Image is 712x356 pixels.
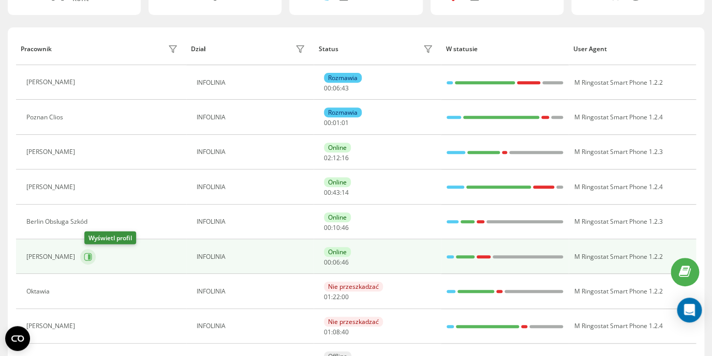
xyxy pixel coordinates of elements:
[446,45,564,53] div: W statusie
[26,288,52,295] div: Oktawia
[26,253,78,260] div: [PERSON_NAME]
[342,258,349,267] span: 46
[197,183,308,191] div: INFOLINIA
[324,292,331,301] span: 01
[324,259,349,266] div: : :
[324,177,351,187] div: Online
[324,189,349,196] div: : :
[574,217,663,226] span: M Ringostat Smart Phone 1.2.3
[574,147,663,156] span: M Ringostat Smart Phone 1.2.3
[333,292,340,301] span: 22
[324,258,331,267] span: 00
[324,188,331,197] span: 00
[342,188,349,197] span: 14
[197,322,308,330] div: INFOLINIA
[324,73,362,83] div: Rozmawia
[324,107,362,117] div: Rozmawia
[574,113,663,121] span: M Ringostat Smart Phone 1.2.4
[318,45,338,53] div: Status
[84,231,136,244] div: Wyświetl profil
[333,328,340,336] span: 08
[26,322,78,330] div: [PERSON_NAME]
[21,45,52,53] div: Pracownik
[324,329,349,336] div: : :
[342,153,349,162] span: 16
[197,253,308,260] div: INFOLINIA
[342,84,349,92] span: 43
[324,154,349,162] div: : :
[677,298,702,322] div: Open Intercom Messenger
[324,247,351,257] div: Online
[574,287,663,296] span: M Ringostat Smart Phone 1.2.2
[324,328,331,336] span: 01
[574,321,663,330] span: M Ringostat Smart Phone 1.2.4
[324,118,331,127] span: 00
[26,148,78,156] div: [PERSON_NAME]
[333,188,340,197] span: 43
[324,153,331,162] span: 02
[574,252,663,261] span: M Ringostat Smart Phone 1.2.2
[197,288,308,295] div: INFOLINIA
[197,114,308,121] div: INFOLINIA
[324,119,349,127] div: : :
[26,114,66,121] div: Poznan Clios
[324,143,351,152] div: Online
[342,328,349,336] span: 40
[324,293,349,301] div: : :
[191,45,205,53] div: Dział
[324,85,349,92] div: : :
[26,218,90,225] div: Berlin Obsługa Szkód
[5,326,30,351] button: Open CMP widget
[197,148,308,156] div: INFOLINIA
[324,317,383,327] div: Nie przeszkadzać
[333,84,340,92] span: 06
[342,292,349,301] span: 00
[333,223,340,232] span: 10
[324,224,349,231] div: : :
[26,79,78,86] div: [PERSON_NAME]
[573,45,691,53] div: User Agent
[197,218,308,225] div: INFOLINIA
[197,79,308,86] div: INFOLINIA
[324,84,331,92] span: 00
[26,183,78,191] div: [PERSON_NAME]
[574,78,663,87] span: M Ringostat Smart Phone 1.2.2
[342,223,349,232] span: 46
[324,212,351,222] div: Online
[324,223,331,232] span: 00
[342,118,349,127] span: 01
[324,282,383,291] div: Nie przeszkadzać
[333,258,340,267] span: 06
[574,182,663,191] span: M Ringostat Smart Phone 1.2.4
[333,118,340,127] span: 01
[333,153,340,162] span: 12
